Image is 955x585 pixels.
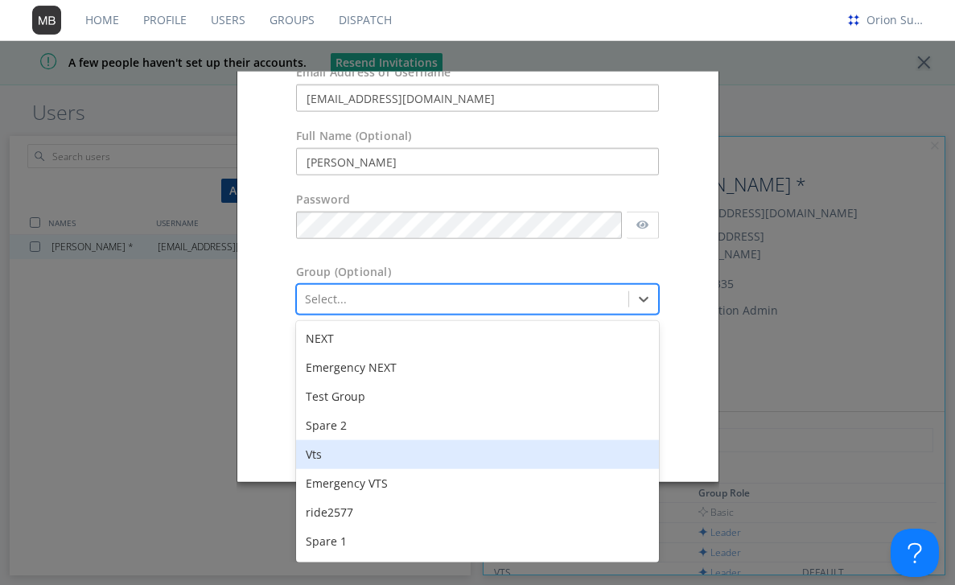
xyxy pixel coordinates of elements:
div: Orion Support [866,12,927,28]
input: Julie Appleseed [296,148,660,175]
div: Vts [296,440,660,469]
img: 373638.png [32,6,61,35]
div: NEXT [296,324,660,353]
label: Group (Optional) [296,264,391,280]
div: Spare 1 [296,527,660,556]
div: Spare 2 [296,411,660,440]
input: e.g. email@address.com, Housekeeping1 [296,84,660,112]
label: Email Address or Username [296,64,451,80]
div: Emergency VTS [296,469,660,498]
img: ecb9e2cea3d84ace8bf4c9269b4bf077 [845,11,862,29]
div: ride2577 [296,498,660,527]
div: Test Group [296,382,660,411]
label: Full Name (Optional) [296,128,412,144]
label: Password [296,192,351,208]
div: Emergency NEXT [296,353,660,382]
div: VTS [296,556,660,585]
